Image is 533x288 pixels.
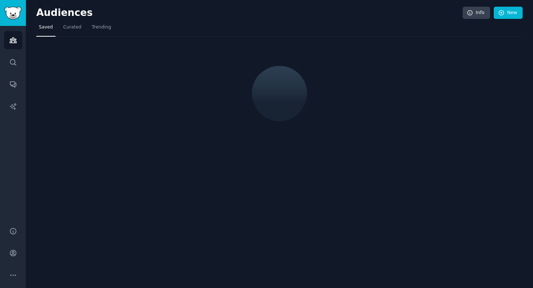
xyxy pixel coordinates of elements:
span: Curated [63,24,81,31]
a: New [494,7,523,19]
a: Trending [89,21,114,37]
span: Saved [39,24,53,31]
span: Trending [92,24,111,31]
a: Saved [36,21,56,37]
h2: Audiences [36,7,463,19]
a: Info [463,7,490,19]
a: Curated [61,21,84,37]
img: GummySearch logo [4,7,21,20]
